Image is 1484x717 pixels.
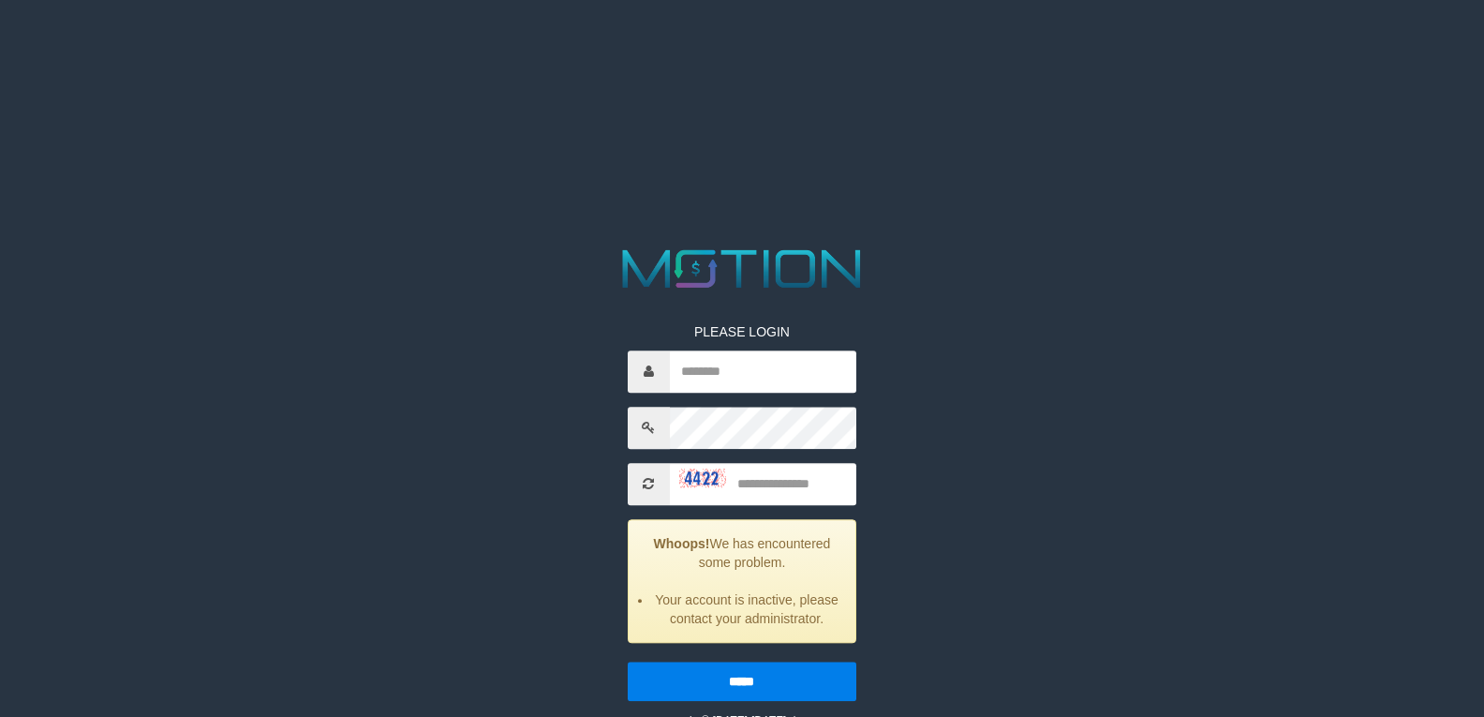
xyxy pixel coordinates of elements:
[652,590,841,628] li: Your account is inactive, please contact your administrator.
[679,469,726,487] img: captcha
[628,322,856,341] p: PLEASE LOGIN
[654,536,710,551] strong: Whoops!
[612,243,871,294] img: MOTION_logo.png
[628,519,856,643] div: We has encountered some problem.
